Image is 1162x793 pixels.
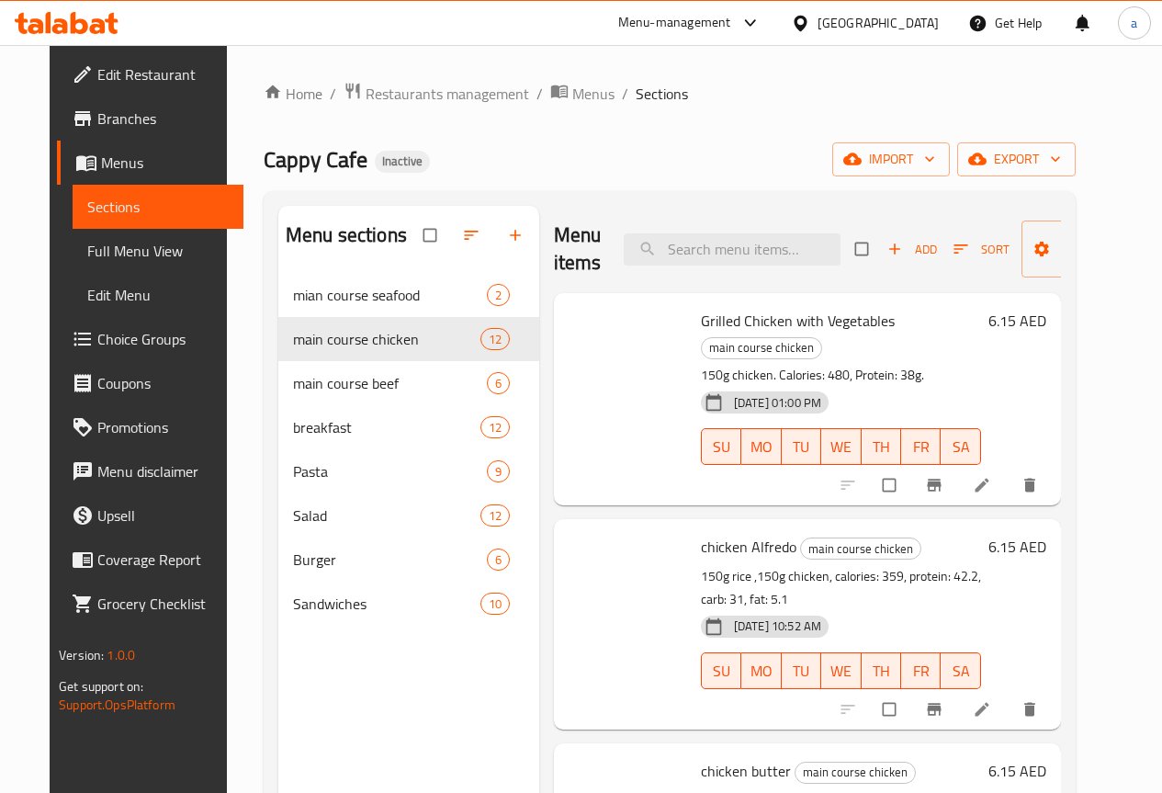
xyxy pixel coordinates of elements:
div: main course chicken [701,337,822,359]
span: Grilled Chicken with Vegetables [701,307,895,334]
button: Manage items [1021,221,1152,278]
div: breakfast12 [278,405,539,449]
a: Support.OpsPlatform [59,693,175,717]
h2: Menu items [554,221,602,277]
div: Pasta [293,460,487,482]
button: FR [901,652,941,689]
span: [DATE] 01:00 PM [727,394,829,412]
span: Branches [97,108,229,130]
a: Choice Groups [57,317,243,361]
a: Restaurants management [344,82,529,106]
button: TH [862,428,901,465]
span: Grocery Checklist [97,593,229,615]
button: SU [701,652,741,689]
span: 12 [481,507,509,525]
span: MO [749,434,773,460]
span: Salad [293,504,480,527]
span: SA [948,658,973,685]
div: items [480,593,510,615]
span: 12 [481,331,509,348]
div: Pasta9 [278,449,539,493]
button: MO [741,428,781,465]
span: Sandwiches [293,593,480,615]
span: Select to update [872,692,910,727]
p: 150g rice ,150g chicken, calories: 359, protein: 42.2, carb: 31, fat: 5.1 [701,565,981,611]
span: WE [829,658,853,685]
span: Edit Restaurant [97,63,229,85]
a: Full Menu View [73,229,243,273]
button: WE [821,428,861,465]
span: Get support on: [59,674,143,698]
span: Sort items [942,235,1021,264]
button: Add section [495,215,539,255]
div: main course chicken [293,328,480,350]
a: Edit menu item [973,700,995,719]
div: items [487,460,510,482]
span: Coupons [97,372,229,394]
span: Cappy Cafe [264,139,367,180]
span: main course chicken [702,337,821,358]
span: Version: [59,643,104,667]
div: mian course seafood2 [278,273,539,317]
a: Branches [57,96,243,141]
a: Menus [550,82,615,106]
span: Full Menu View [87,240,229,262]
span: Manage items [1036,226,1137,272]
span: Edit Menu [87,284,229,306]
span: main course beef [293,372,487,394]
a: Edit Menu [73,273,243,317]
span: SA [948,434,973,460]
span: a [1131,13,1137,33]
button: TH [862,652,901,689]
span: TH [869,658,894,685]
div: main course beef6 [278,361,539,405]
span: TU [789,434,814,460]
a: Home [264,83,322,105]
span: export [972,148,1061,171]
span: Choice Groups [97,328,229,350]
span: [DATE] 10:52 AM [727,617,829,635]
span: Sections [87,196,229,218]
span: MO [749,658,773,685]
span: Inactive [375,153,430,169]
span: TU [789,658,814,685]
span: SU [709,658,734,685]
a: Coupons [57,361,243,405]
span: Menu disclaimer [97,460,229,482]
div: items [487,284,510,306]
span: 9 [488,463,509,481]
button: delete [1010,465,1054,505]
button: TU [782,428,821,465]
button: SA [941,428,980,465]
span: Menus [572,83,615,105]
button: import [832,142,950,176]
h6: 6.15 AED [988,534,1046,560]
button: export [957,142,1076,176]
span: Sort sections [451,215,495,255]
span: main course chicken [801,538,920,560]
span: FR [908,658,933,685]
span: Sections [636,83,688,105]
button: Branch-specific-item [914,689,958,730]
span: breakfast [293,416,480,438]
nav: breadcrumb [264,82,1076,106]
span: main course chicken [795,762,915,783]
span: WE [829,434,853,460]
button: MO [741,652,781,689]
span: FR [908,434,933,460]
span: mian course seafood [293,284,487,306]
input: search [624,233,840,266]
span: Menus [101,152,229,174]
div: Inactive [375,151,430,173]
span: Select all sections [412,218,451,253]
button: SU [701,428,741,465]
button: SA [941,652,980,689]
div: Burger6 [278,538,539,582]
button: FR [901,428,941,465]
div: [GEOGRAPHIC_DATA] [818,13,939,33]
li: / [622,83,628,105]
a: Sections [73,185,243,229]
